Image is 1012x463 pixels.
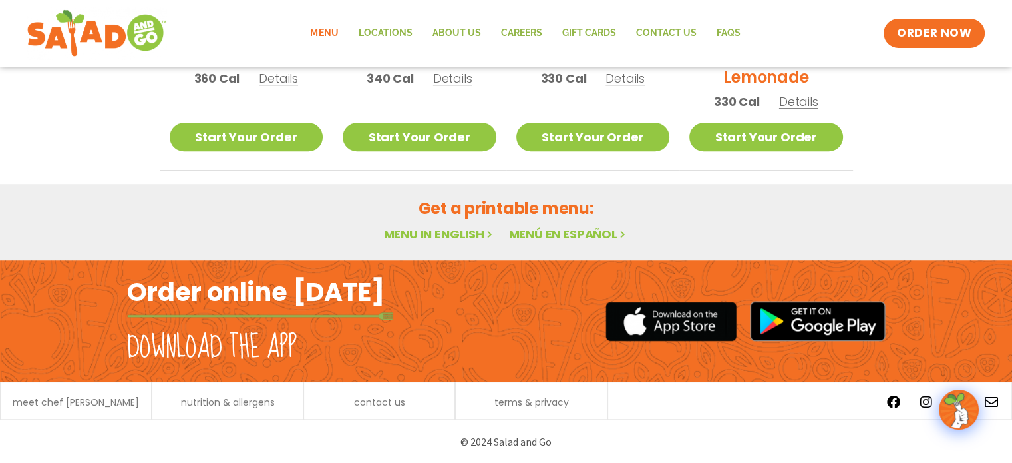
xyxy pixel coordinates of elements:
a: nutrition & allergens [181,398,275,407]
span: 360 Cal [194,69,240,87]
h2: Get a printable menu: [160,197,853,220]
a: GIFT CARDS [552,18,625,49]
a: Start Your Order [343,123,496,151]
span: Details [259,70,298,87]
h2: Order online [DATE] [127,276,385,308]
img: appstore [605,300,737,343]
a: meet chef [PERSON_NAME] [13,398,139,407]
a: Locations [348,18,422,49]
nav: Menu [300,18,750,49]
p: © 2024 Salad and Go [134,433,879,451]
img: new-SAG-logo-768×292 [27,7,167,60]
span: Details [433,70,472,87]
a: terms & privacy [494,398,568,407]
a: Start Your Order [170,123,323,151]
a: Menú en español [508,226,628,242]
a: Menu in English [383,226,495,242]
span: Details [779,93,818,110]
a: Careers [490,18,552,49]
h2: Download the app [127,329,297,366]
a: Start Your Order [516,123,670,151]
a: ORDER NOW [884,19,985,48]
span: 340 Cal [367,69,414,87]
span: ORDER NOW [897,25,971,41]
span: Details [605,70,645,87]
span: 330 Cal [541,69,587,87]
a: FAQs [706,18,750,49]
span: 330 Cal [714,93,760,111]
a: Start Your Order [689,123,843,151]
a: contact us [354,398,405,407]
a: Contact Us [625,18,706,49]
a: About Us [422,18,490,49]
a: Menu [300,18,348,49]
img: fork [127,312,393,320]
img: google_play [750,301,886,341]
img: wpChatIcon [940,391,977,428]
